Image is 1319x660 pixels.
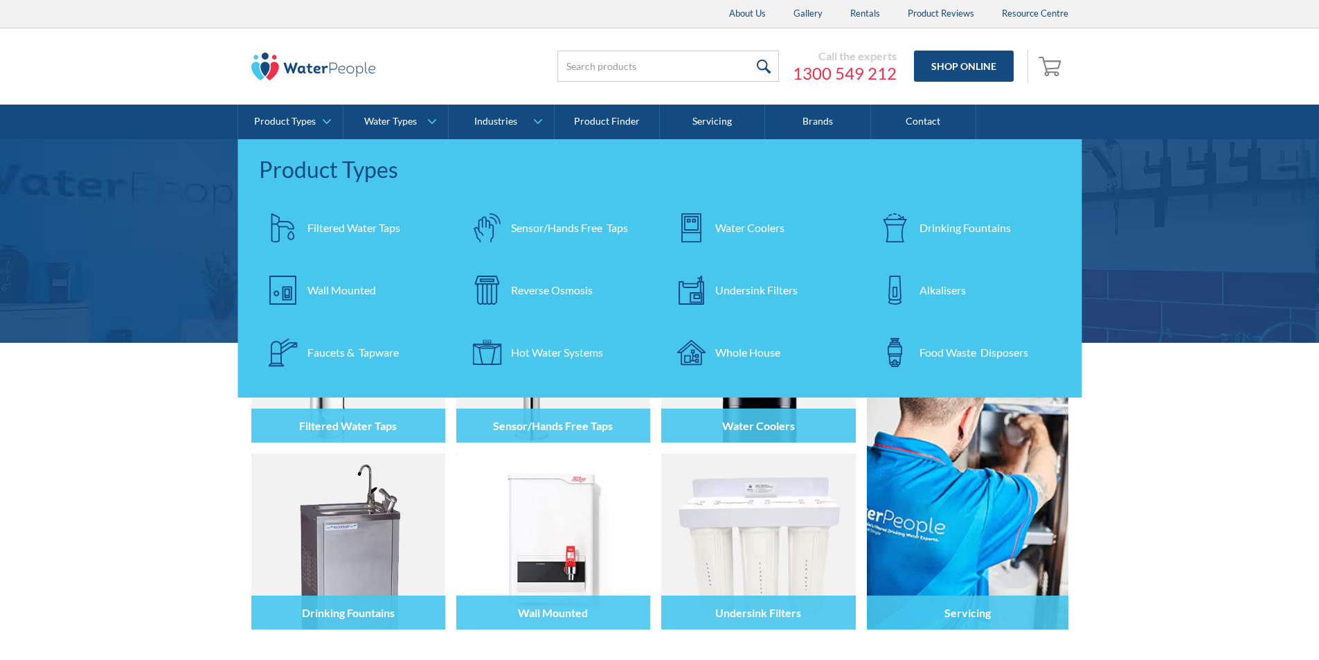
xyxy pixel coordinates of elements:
[555,105,660,139] a: Product Finder
[715,344,780,361] div: Whole House
[463,266,653,314] a: Reverse Osmosis
[667,204,857,252] a: Water Coolers
[871,105,976,139] a: Contact
[518,606,588,619] h4: Wall Mounted
[364,116,417,127] div: Water Types
[493,419,613,432] h4: Sensor/Hands Free Taps
[765,105,870,139] a: Brands
[715,220,784,236] div: Water Coolers
[307,282,376,298] div: Wall Mounted
[919,344,1028,361] div: Food Waste Disposers
[302,606,395,619] h4: Drinking Fountains
[251,454,445,630] img: Drinking Fountains
[259,266,449,314] a: Wall Mounted
[1039,55,1065,77] img: shopping cart
[254,116,316,127] div: Product Types
[511,282,593,298] div: Reverse Osmosis
[456,454,650,630] img: Wall Mounted
[722,419,795,432] h4: Water Coolers
[867,267,1068,630] a: Servicing
[299,419,397,432] h4: Filtered Water Taps
[667,328,857,377] a: Whole House
[793,49,897,63] div: Call the experts
[919,220,1011,236] div: Drinking Fountains
[238,139,1082,398] nav: Product Types
[251,53,376,80] img: The Water People
[871,204,1061,252] a: Drinking Fountains
[1035,50,1068,83] a: Open empty cart
[238,105,343,139] a: Product Types
[871,328,1061,377] a: Food Waste Disposers
[511,220,628,236] div: Sensor/Hands Free Taps
[557,51,779,82] input: Search products
[793,63,897,84] a: 1300 549 212
[343,105,448,139] a: Water Types
[259,328,449,377] a: Faucets & Tapware
[667,266,857,314] a: Undersink Filters
[307,220,400,236] div: Filtered Water Taps
[259,204,449,252] a: Filtered Water Taps
[463,204,653,252] a: Sensor/Hands Free Taps
[307,344,399,361] div: Faucets & Tapware
[661,454,855,630] img: Undersink Filters
[511,344,603,361] div: Hot Water Systems
[715,606,801,619] h4: Undersink Filters
[715,282,798,298] div: Undersink Filters
[914,51,1014,82] a: Shop Online
[660,105,765,139] a: Servicing
[919,282,966,298] div: Alkalisers
[463,328,653,377] a: Hot Water Systems
[449,105,553,139] a: Industries
[871,266,1061,314] a: Alkalisers
[944,606,991,619] h4: Servicing
[474,116,517,127] div: Industries
[259,153,1061,186] div: Product Types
